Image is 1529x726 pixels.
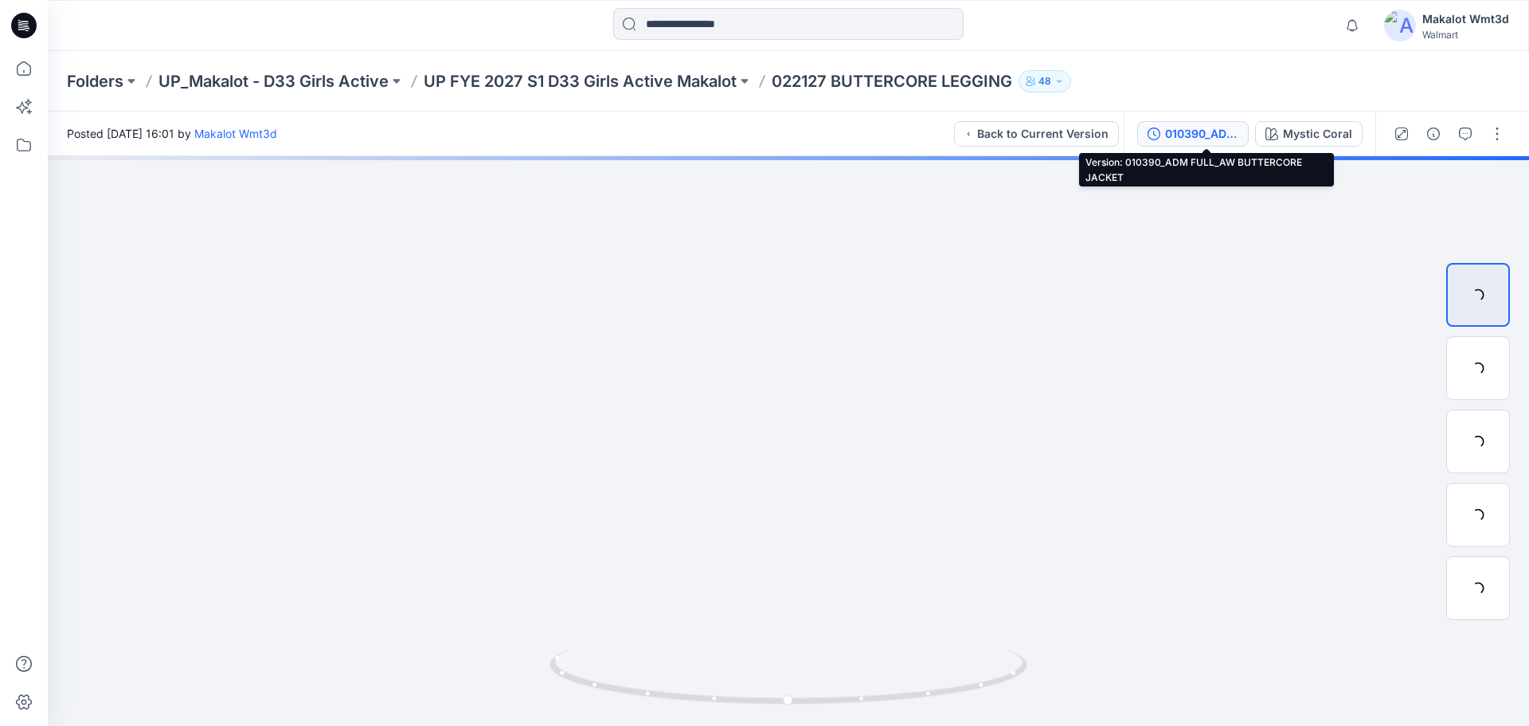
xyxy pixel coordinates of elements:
button: Details [1421,121,1446,147]
img: avatar [1384,10,1416,41]
a: UP_Makalot - D33 Girls Active [158,70,389,92]
div: 010390_ADM FULL_AW BUTTERCORE JACKET [1165,125,1238,143]
div: Mystic Coral [1283,125,1352,143]
a: Makalot Wmt3d [194,127,277,140]
a: Folders [67,70,123,92]
button: 48 [1019,70,1071,92]
a: UP FYE 2027 S1 D33 Girls Active Makalot [424,70,737,92]
p: 022127 BUTTERCORE LEGGING [772,70,1012,92]
p: 48 [1038,73,1051,90]
div: Walmart [1422,29,1509,41]
button: 010390_ADM FULL_AW BUTTERCORE JACKET [1137,121,1249,147]
div: Makalot Wmt3d [1422,10,1509,29]
button: Back to Current Version [954,121,1119,147]
span: Posted [DATE] 16:01 by [67,125,277,142]
button: Mystic Coral [1255,121,1363,147]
